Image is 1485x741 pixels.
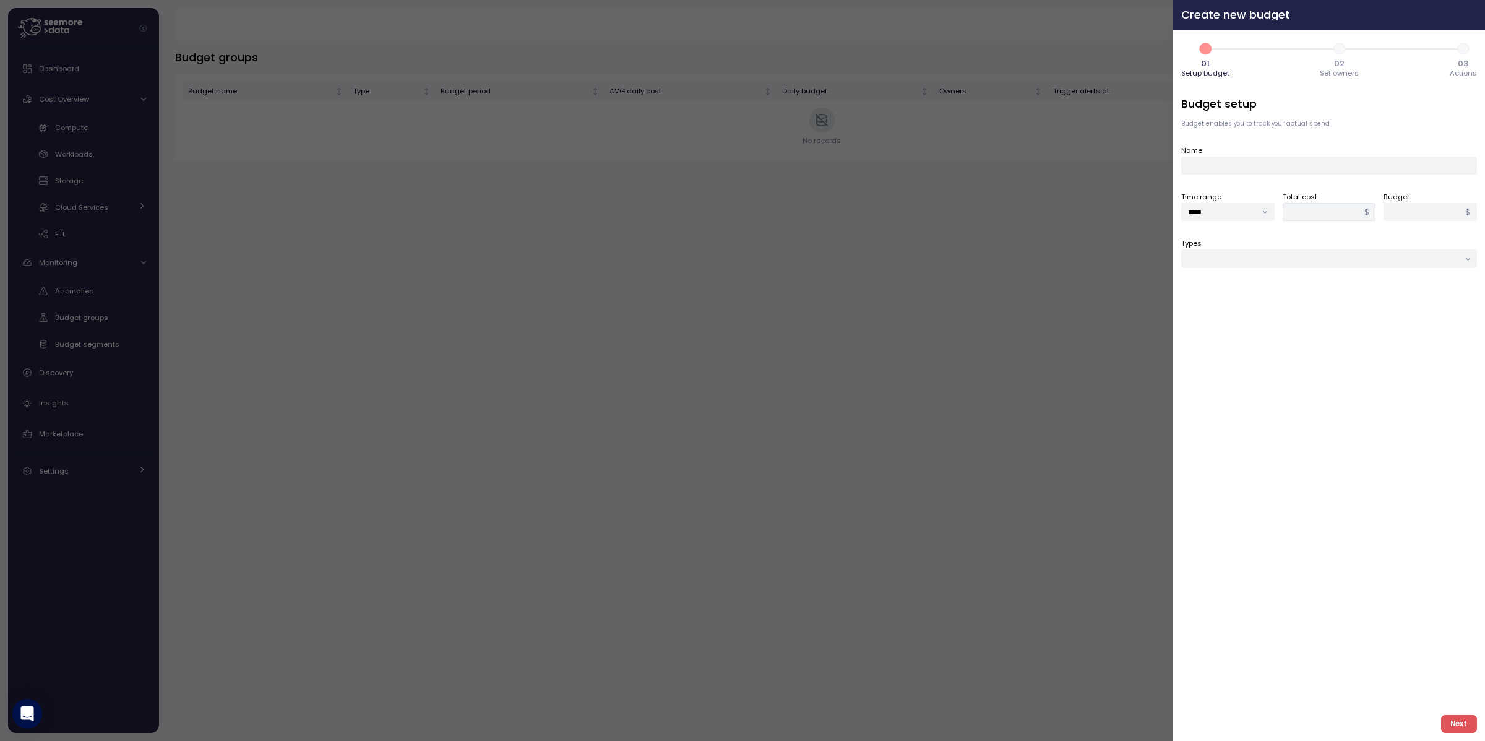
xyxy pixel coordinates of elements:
button: 303Actions [1450,38,1477,80]
button: 101Setup budget [1181,38,1229,80]
label: Types [1181,238,1202,249]
button: 202Set owners [1320,38,1359,80]
label: Time range [1181,192,1221,203]
label: Budget [1384,192,1410,203]
button: Next [1441,715,1477,733]
div: $ [1460,204,1477,221]
span: Set owners [1320,70,1359,77]
h3: Budget setup [1181,96,1477,111]
h2: Create new budget [1181,9,1457,20]
div: $ [1358,204,1375,221]
span: 02 [1335,59,1345,67]
span: 3 [1453,38,1474,59]
span: 03 [1458,59,1469,67]
span: Actions [1450,70,1477,77]
span: 1 [1195,38,1216,59]
div: Open Intercom Messenger [12,699,42,729]
label: Name [1181,145,1202,157]
span: 01 [1201,59,1210,67]
p: Budget enables you to track your actual spend [1181,119,1477,128]
label: Total cost [1283,192,1317,203]
span: Setup budget [1181,70,1229,77]
span: 2 [1329,38,1350,59]
span: Next [1450,716,1467,732]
